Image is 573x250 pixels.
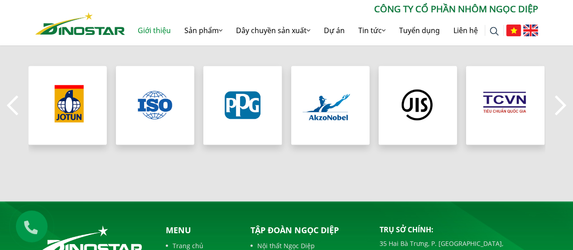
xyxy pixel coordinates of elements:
p: Menu [166,224,236,236]
img: English [523,25,538,36]
img: Nhôm Dinostar [35,12,125,35]
div: 6 / 8 [379,66,457,145]
p: CÔNG TY CỔ PHẦN NHÔM NGỌC DIỆP [125,2,538,16]
div: 5 / 8 [291,66,369,145]
a: Tuyển dụng [392,16,447,45]
a: Dây chuyền sản xuất [229,16,317,45]
a: Liên hệ [447,16,485,45]
div: 2 / 8 [28,66,106,145]
div: 4 / 8 [203,66,282,145]
div: 7 / 8 [466,66,544,145]
img: Tiếng Việt [506,25,521,36]
div: 3 / 8 [116,66,194,145]
button: Previous slide [4,90,22,122]
button: Next slide [552,90,570,122]
img: search [490,27,499,36]
p: Trụ sở chính: [380,224,538,235]
a: Dự án [317,16,352,45]
a: Giới thiệu [131,16,178,45]
a: Sản phẩm [178,16,229,45]
a: Tin tức [352,16,392,45]
p: Tập đoàn Ngọc Diệp [250,224,366,236]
